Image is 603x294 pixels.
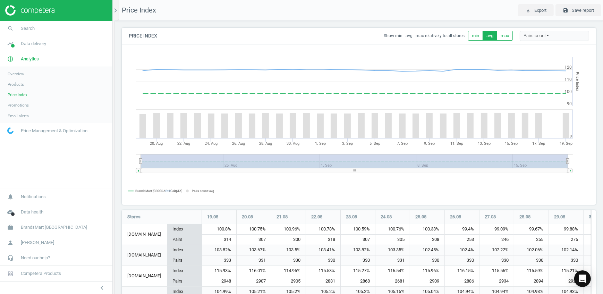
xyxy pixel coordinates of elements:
tspan: 13. Sep [478,141,491,146]
div: 100.38% [410,224,444,235]
div: 103.82% [202,245,236,255]
div: 102.45% [410,245,444,255]
div: 253 [445,235,479,245]
span: 19.08 [207,214,218,220]
span: 30.08 [589,214,600,220]
i: notifications [4,190,17,203]
i: headset_mic [4,251,17,264]
i: work [4,221,17,234]
span: 23.08 [346,214,357,220]
span: BrandsMart [GEOGRAPHIC_DATA] [21,224,87,230]
tspan: 30. Aug [287,141,299,146]
div: 115.93% [202,266,236,276]
div: 330 [445,255,479,266]
div: 116.15% [445,266,479,276]
i: chevron_right [111,6,120,15]
div: 99.88% [549,224,583,235]
i: search [4,22,17,35]
i: play_for_work [525,8,531,13]
span: 26.08 [450,214,461,220]
div: Pairs [167,234,202,245]
div: 2909 [410,276,444,286]
tspan: 19. Sep [560,141,572,146]
tspan: avg [172,189,177,193]
div: 99.4% [445,224,479,235]
div: 307 [237,235,271,245]
span: 22.08 [311,214,322,220]
span: Overview [8,71,24,77]
div: [DOMAIN_NAME] [122,245,167,266]
text: 0 [570,134,572,138]
span: 21.08 [277,214,288,220]
div: 99.09% [479,224,514,235]
span: Price Management & Optimization [21,128,87,134]
div: 300 [271,235,306,245]
div: 2948 [202,276,236,286]
span: Promotions [8,102,29,108]
div: 103.82% [341,245,375,255]
tspan: 17. Sep [532,141,545,146]
span: Search [21,25,35,32]
span: Products [8,82,24,87]
i: save [563,8,568,13]
tspan: 24. Aug [205,141,218,146]
tspan: 7. Sep [397,141,408,146]
span: Email alerts [8,113,29,119]
div: Index [167,224,202,235]
div: 246 [479,235,514,245]
i: chevron_left [98,284,106,292]
div: 115.96% [410,266,444,276]
span: Analytics [21,56,39,62]
div: 330 [341,255,375,266]
div: Pairs count [520,31,589,41]
tspan: BrandsMart [GEOGRAPHIC_DATA] [135,189,182,193]
div: 314 [202,235,236,245]
tspan: Pairs count: avg [192,189,214,193]
div: 331 [375,255,410,266]
div: 330 [306,255,340,266]
div: 2868 [341,276,375,286]
div: 2907 [237,276,271,286]
div: 2886 [445,276,479,286]
div: 318 [306,235,340,245]
tspan: 1. Sep [315,141,326,146]
button: save Save report [555,4,601,17]
tspan: 9. Sep [424,141,435,146]
div: 331 [237,255,271,266]
img: ajHJNr6hYgQAAAAASUVORK5CYII= [5,5,54,16]
div: 100.76% [375,224,410,235]
i: timeline [4,37,17,50]
div: 2934 [479,276,514,286]
tspan: 15. Sep [505,141,518,146]
div: 114.95% [271,266,306,276]
div: 103.5% [271,245,306,255]
h4: Price Index [122,28,164,44]
div: 103.35% [375,245,410,255]
span: Competera Products [21,270,61,277]
text: 100 [564,89,572,94]
div: 100.75% [237,224,271,235]
div: Pairs [167,276,202,286]
div: 2894 [514,276,549,286]
span: Export [534,7,546,14]
div: 103.67% [237,245,271,255]
span: 24.08 [381,214,392,220]
div: 115.21% [549,266,583,276]
div: 100.96% [271,224,306,235]
div: 115.59% [514,266,549,276]
div: 275 [549,235,583,245]
i: person [4,236,17,249]
span: Show min | avg | max relatively to all stores [384,33,468,39]
button: max [497,31,513,41]
tspan: 22. Aug [177,141,190,146]
tspan: 20. Aug [150,141,163,146]
div: 333 [202,255,236,266]
button: min [468,31,483,41]
span: Notifications [21,194,46,200]
div: 100.59% [341,224,375,235]
span: 25.08 [415,214,426,220]
span: Need our help? [21,255,50,261]
tspan: 5. Sep [370,141,380,146]
div: 116.01% [237,266,271,276]
button: play_for_work Export [518,4,554,17]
